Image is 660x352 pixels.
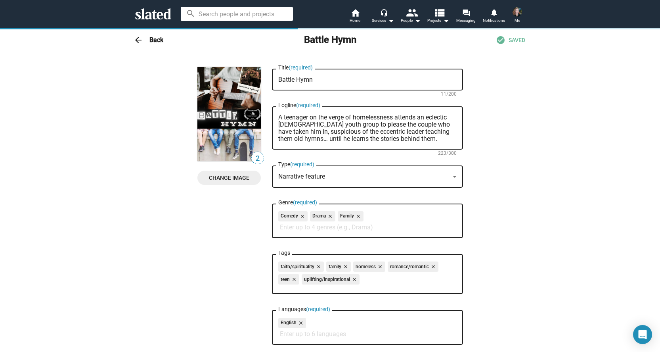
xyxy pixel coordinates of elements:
[341,8,369,25] a: Home
[425,8,452,25] button: Projects
[181,7,293,21] input: Search people and projects
[326,262,351,272] mat-chip: family
[429,263,436,270] mat-icon: close
[401,16,421,25] div: People
[438,150,457,157] mat-hint: 223/300
[297,319,304,327] mat-icon: close
[353,262,385,272] mat-chip: homeless
[252,153,264,164] span: 2
[413,16,422,25] mat-icon: arrow_drop_down
[483,16,505,25] span: Notifications
[338,211,363,221] mat-chip: Family
[369,8,397,25] button: Services
[278,274,299,285] mat-chip: teen
[515,16,520,25] span: Me
[372,16,394,25] div: Services
[134,35,143,45] mat-icon: arrow_back
[302,274,360,285] mat-chip: uplifting/inspirational
[513,7,522,17] img: Shelly Paino
[427,16,449,25] span: Projects
[350,16,360,25] span: Home
[310,211,335,221] mat-chip: Drama
[350,8,360,17] mat-icon: home
[406,7,417,18] mat-icon: people
[490,8,497,16] mat-icon: notifications
[380,9,387,16] mat-icon: headset_mic
[441,91,457,98] mat-hint: 11/200
[456,16,476,25] span: Messaging
[298,213,305,220] mat-icon: close
[508,6,527,26] button: Shelly PainoMe
[354,213,361,220] mat-icon: close
[480,8,508,25] a: Notifications
[341,263,348,270] mat-icon: close
[314,263,321,270] mat-icon: close
[304,34,356,46] h2: Battle Hymn
[278,262,324,272] mat-chip: faith/spirituality
[278,211,308,221] mat-chip: Comedy
[633,325,652,344] div: Open Intercom Messenger
[326,213,333,220] mat-icon: close
[433,7,445,18] mat-icon: view_list
[388,262,438,272] mat-chip: romance/romantic
[197,171,261,185] button: Change Image
[441,16,451,25] mat-icon: arrow_drop_down
[452,8,480,25] a: Messaging
[204,171,254,185] span: Change Image
[280,331,458,338] input: Enter up to 6 languages
[197,67,261,161] img: Battle Hymn
[496,35,505,45] mat-icon: check_circle
[278,173,325,180] span: Narrative feature
[462,9,470,16] mat-icon: forum
[350,276,357,283] mat-icon: close
[509,37,525,44] span: SAVED
[386,16,396,25] mat-icon: arrow_drop_down
[397,8,425,25] button: People
[376,263,383,270] mat-icon: close
[149,36,163,44] h3: Back
[280,224,458,231] input: Enter up to 4 genres (e.g., Drama)
[290,276,297,283] mat-icon: close
[278,318,306,328] mat-chip: English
